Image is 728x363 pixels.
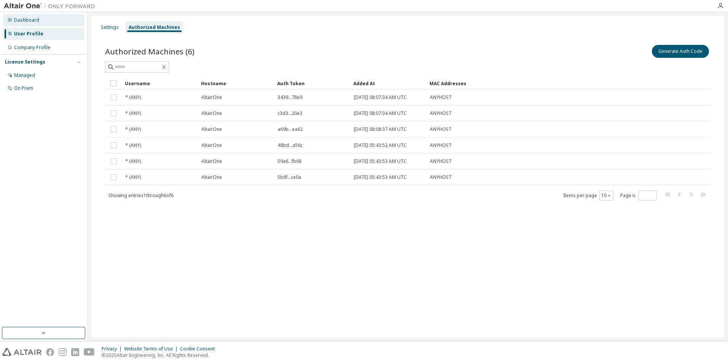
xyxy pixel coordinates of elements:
[354,158,407,164] span: [DATE] 05:43:53 AM UTC
[46,348,54,356] img: facebook.svg
[201,158,222,164] span: AltairOne
[601,193,611,199] button: 10
[129,24,180,30] div: Authorized Machines
[105,46,195,57] span: Authorized Machines (6)
[620,191,657,201] span: Page n.
[201,94,222,100] span: AltairOne
[2,348,42,356] img: altair_logo.svg
[14,72,35,78] div: Managed
[125,77,195,89] div: Username
[278,158,302,164] span: 59a6...fb68
[125,174,141,180] span: * (ANY)
[430,174,452,180] span: ANYHOST
[14,17,39,23] div: Dashboard
[101,24,119,30] div: Settings
[201,142,222,148] span: AltairOne
[354,110,407,116] span: [DATE] 08:07:34 AM UTC
[563,191,613,201] span: Items per page
[278,126,303,132] span: a69b...ea62
[71,348,79,356] img: linkedin.svg
[124,346,180,352] div: Website Terms of Use
[201,126,222,132] span: AltairOne
[354,174,407,180] span: [DATE] 05:43:53 AM UTC
[430,158,452,164] span: ANYHOST
[278,142,303,148] span: 48bd...a56c
[652,45,709,58] button: Generate Auth Code
[125,126,141,132] span: * (ANY)
[353,77,423,89] div: Added At
[102,346,124,352] div: Privacy
[125,94,141,100] span: * (ANY)
[429,77,631,89] div: MAC Addresses
[354,126,407,132] span: [DATE] 08:08:37 AM UTC
[5,59,45,65] div: License Settings
[278,174,301,180] span: 5b6f...ce0a
[14,85,33,91] div: On Prem
[109,192,174,199] span: Showing entries 1 through 6 of 6
[430,94,452,100] span: ANYHOST
[201,110,222,116] span: AltairOne
[430,126,452,132] span: ANYHOST
[14,45,50,51] div: Company Profile
[201,77,271,89] div: Hostname
[125,158,141,164] span: * (ANY)
[84,348,95,356] img: youtube.svg
[102,352,219,358] p: © 2025 Altair Engineering, Inc. All Rights Reserved.
[278,94,302,100] span: 3439...78e9
[278,110,302,116] span: c3d3...20e3
[430,110,452,116] span: ANYHOST
[430,142,452,148] span: ANYHOST
[125,142,141,148] span: * (ANY)
[201,174,222,180] span: AltairOne
[59,348,67,356] img: instagram.svg
[14,31,43,37] div: User Profile
[354,94,407,100] span: [DATE] 08:07:34 AM UTC
[354,142,407,148] span: [DATE] 05:43:52 AM UTC
[4,2,99,10] img: Altair One
[125,110,141,116] span: * (ANY)
[180,346,219,352] div: Cookie Consent
[277,77,347,89] div: Auth Token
